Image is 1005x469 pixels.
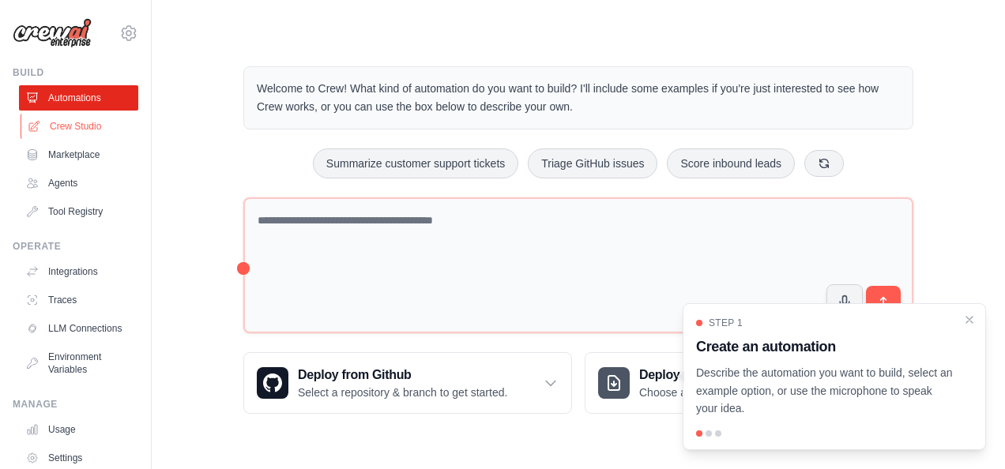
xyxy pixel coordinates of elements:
a: Crew Studio [21,114,140,139]
span: Step 1 [709,317,743,329]
a: Tool Registry [19,199,138,224]
a: Usage [19,417,138,442]
a: Traces [19,287,138,313]
img: Logo [13,18,92,48]
p: Welcome to Crew! What kind of automation do you want to build? I'll include some examples if you'... [257,80,900,116]
h3: Create an automation [696,336,954,358]
a: Integrations [19,259,138,284]
a: Environment Variables [19,344,138,382]
div: Widget de chat [926,393,1005,469]
p: Select a repository & branch to get started. [298,385,507,400]
a: LLM Connections [19,316,138,341]
div: Operate [13,240,138,253]
h3: Deploy from Github [298,366,507,385]
div: Build [13,66,138,79]
button: Summarize customer support tickets [313,148,518,178]
a: Agents [19,171,138,196]
h3: Deploy from zip file [639,366,773,385]
a: Marketplace [19,142,138,167]
button: Score inbound leads [667,148,795,178]
a: Automations [19,85,138,111]
button: Triage GitHub issues [528,148,657,178]
div: Manage [13,398,138,411]
iframe: Chat Widget [926,393,1005,469]
button: Close walkthrough [963,313,976,326]
p: Describe the automation you want to build, select an example option, or use the microphone to spe... [696,364,954,418]
p: Choose a zip file to upload. [639,385,773,400]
